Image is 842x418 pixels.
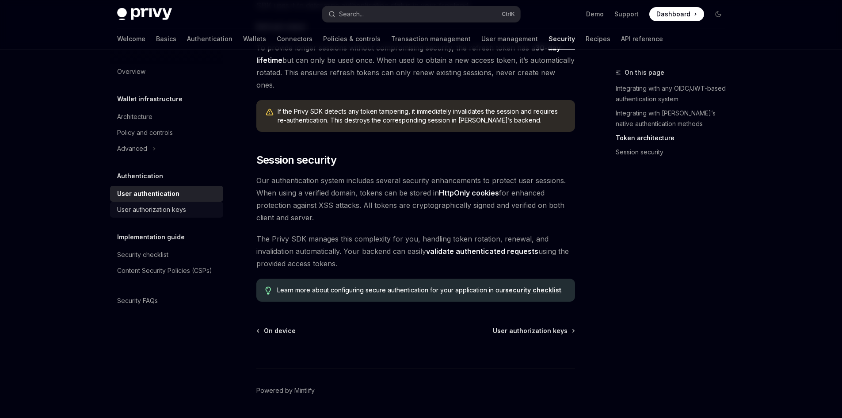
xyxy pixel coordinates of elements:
div: Search... [339,9,364,19]
a: User authorization keys [493,326,574,335]
div: Architecture [117,111,152,122]
a: API reference [621,28,663,50]
a: Basics [156,28,176,50]
a: Powered by Mintlify [256,386,315,395]
a: validate authenticated requests [426,247,538,256]
a: Content Security Policies (CSPs) [110,263,223,279]
button: Toggle dark mode [711,7,725,21]
a: Authentication [187,28,232,50]
span: To provide longer sessions without compromising security, the refresh token has a but can only be... [256,42,575,91]
span: On device [264,326,296,335]
button: Open search [322,6,520,22]
a: Overview [110,64,223,80]
a: Dashboard [649,7,704,21]
a: Policy and controls [110,125,223,141]
a: Token architecture [616,131,732,145]
a: Security checklist [110,247,223,263]
a: User authentication [110,186,223,202]
span: If the Privy SDK detects any token tampering, it immediately invalidates the session and requires... [278,107,566,125]
a: Welcome [117,28,145,50]
a: User authorization keys [110,202,223,218]
span: User authorization keys [493,326,568,335]
h5: Implementation guide [117,232,185,242]
a: Integrating with any OIDC/JWT-based authentication system [616,81,732,106]
span: Session security [256,153,336,167]
div: Security FAQs [117,295,158,306]
a: Recipes [586,28,610,50]
a: Architecture [110,109,223,125]
svg: Tip [265,287,271,295]
div: Overview [117,66,145,77]
a: Support [614,10,639,19]
span: Dashboard [656,10,690,19]
a: Integrating with [PERSON_NAME]’s native authentication methods [616,106,732,131]
div: Content Security Policies (CSPs) [117,265,212,276]
h5: Wallet infrastructure [117,94,183,104]
a: Session security [616,145,732,159]
a: Transaction management [391,28,471,50]
a: Wallets [243,28,266,50]
strong: HttpOnly cookies [439,188,499,197]
div: User authorization keys [117,204,186,215]
div: User authentication [117,188,179,199]
span: Ctrl K [502,11,515,18]
a: security checklist [505,286,561,294]
a: Policies & controls [323,28,381,50]
span: Learn more about configuring secure authentication for your application in our . [277,286,566,295]
div: Policy and controls [117,127,173,138]
div: Advanced [117,143,147,154]
span: On this page [625,67,664,78]
a: Security FAQs [110,293,223,309]
a: Security [549,28,575,50]
a: Connectors [277,28,312,50]
h5: Authentication [117,171,163,181]
span: Our authentication system includes several security enhancements to protect user sessions. When u... [256,174,575,224]
img: dark logo [117,8,172,20]
svg: Warning [265,108,274,117]
button: Toggle Advanced section [110,141,223,157]
a: On device [257,326,296,335]
a: Demo [586,10,604,19]
div: Security checklist [117,249,168,260]
a: User management [481,28,538,50]
span: The Privy SDK manages this complexity for you, handling token rotation, renewal, and invalidation... [256,233,575,270]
